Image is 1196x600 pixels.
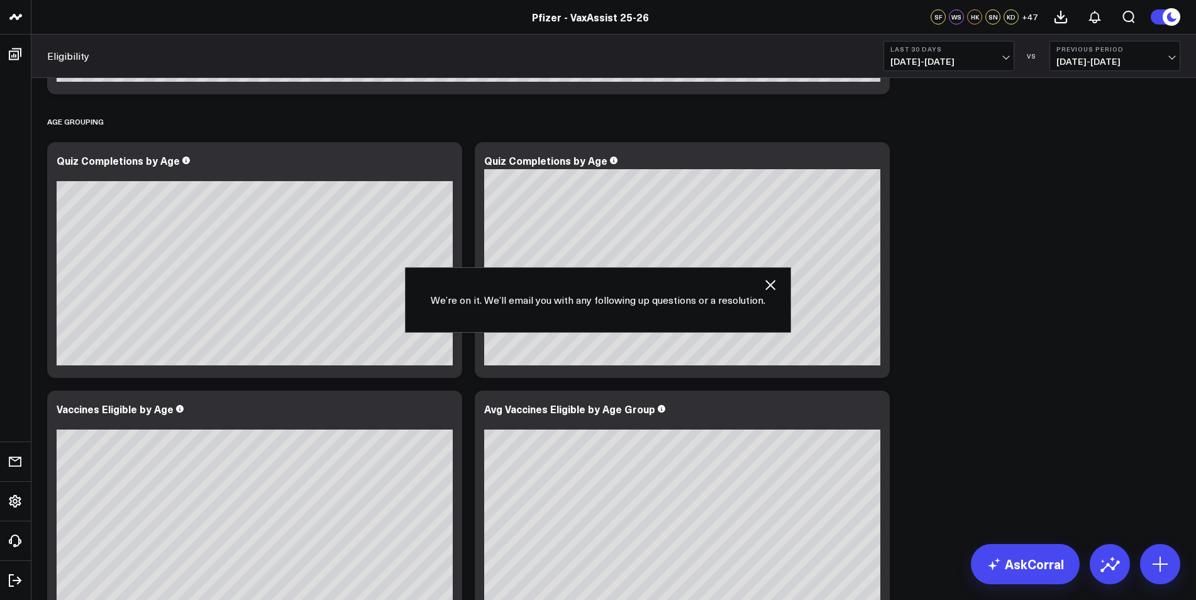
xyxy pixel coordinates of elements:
div: Avg Vaccines Eligible by Age Group [484,402,655,416]
span: + 47 [1022,13,1038,21]
span: [DATE] - [DATE] [890,57,1007,67]
div: WS [949,9,964,25]
a: AskCorral [971,544,1080,584]
button: Last 30 Days[DATE]-[DATE] [883,41,1014,71]
b: Previous Period [1056,45,1173,53]
p: We’re on it. We’ll email you with any following up questions or a resolution. [431,293,765,307]
div: Quiz Completions by Age [484,153,607,167]
button: Previous Period[DATE]-[DATE] [1049,41,1180,71]
div: Quiz Completions by Age [57,153,180,167]
div: KD [1004,9,1019,25]
a: Eligibility [47,49,89,63]
span: [DATE] - [DATE] [1056,57,1173,67]
a: Pfizer - VaxAssist 25-26 [532,10,649,24]
div: VS [1021,52,1043,60]
b: Last 30 Days [890,45,1007,53]
div: Vaccines Eligible by Age [57,402,174,416]
button: +47 [1022,9,1038,25]
div: HK [967,9,982,25]
div: SF [931,9,946,25]
div: SN [985,9,1000,25]
div: Age Grouping [47,107,104,136]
